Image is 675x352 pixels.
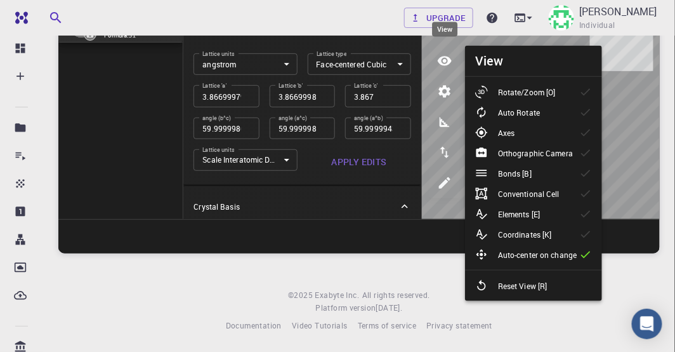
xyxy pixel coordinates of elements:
p: Reset View [R] [498,280,547,292]
p: Bonds [B] [498,168,532,179]
div: Face-centered Cubic [308,53,411,75]
label: angle (a^c) [279,114,307,122]
span: Documentation [226,320,282,330]
span: © 2025 [288,289,315,302]
a: Terms of service [358,320,416,332]
label: angle (a^b) [354,114,383,122]
p: Orthographic Camera [498,147,573,159]
img: moaid k hussain [549,5,574,30]
span: [DATE] . [376,302,403,313]
img: logo [10,11,28,24]
a: Upgrade [404,8,473,28]
span: Exabyte Inc. [315,290,360,300]
p: Coordinates [K] [498,229,552,240]
button: Apply Edits [308,149,411,175]
span: Individual [579,19,615,32]
span: Platform version [315,302,376,315]
p: Auto Rotate [498,107,540,118]
a: Documentation [226,320,282,332]
label: Lattice units [202,50,235,58]
div: Open Intercom Messenger [632,309,662,339]
span: Terms of service [358,320,416,330]
p: Auto-center on change [498,249,577,261]
p: Crystal Basis [193,201,239,212]
p: Conventional Cell [498,188,560,200]
label: Lattice units [202,146,235,154]
a: Privacy statement [426,320,492,332]
span: Video Tutorials [292,320,348,330]
label: Lattice type [317,50,347,58]
a: [DATE]. [376,302,403,315]
p: Axes [498,127,514,139]
div: Scale Interatomic Distances [193,149,297,171]
label: angle (b^c) [202,114,231,122]
div: angstrom [193,53,297,75]
p: [PERSON_NAME] [579,4,657,19]
span: Formula: [104,30,152,41]
span: Privacy statement [426,320,492,330]
label: Lattice 'a' [202,81,226,90]
div: Crystal Basis [183,186,421,227]
span: All rights reserved. [362,289,430,302]
p: Rotate/Zoom [O] [498,86,556,98]
p: Elements [E] [498,208,540,220]
label: Lattice 'b' [279,81,303,90]
label: Lattice 'c' [354,81,378,90]
a: Exabyte Inc. [315,289,360,302]
h6: View [475,51,504,71]
span: Support [25,9,71,20]
a: Video Tutorials [292,320,348,332]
